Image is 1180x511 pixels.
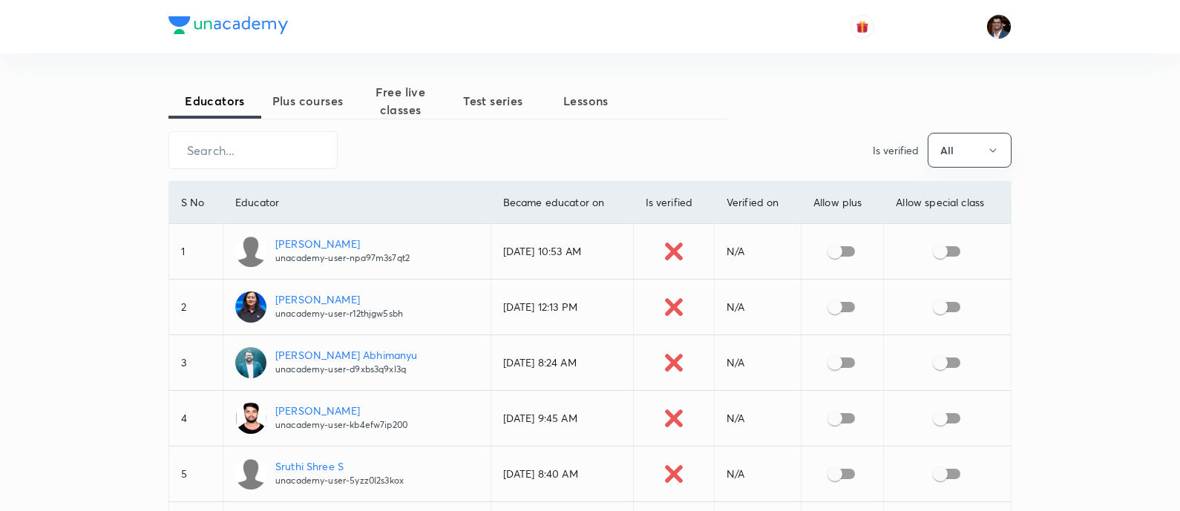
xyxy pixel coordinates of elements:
[633,182,714,224] th: Is verified
[168,16,288,38] a: Company Logo
[714,391,801,446] td: N/A
[801,182,883,224] th: Allow plus
[169,131,337,169] input: Search...
[491,335,633,391] td: [DATE] 8:24 AM
[275,347,417,363] p: [PERSON_NAME] Abhimanyu
[275,236,410,251] p: [PERSON_NAME]
[491,182,633,224] th: Became educator on
[169,182,223,224] th: S No
[714,335,801,391] td: N/A
[447,92,540,110] span: Test series
[235,347,479,378] a: [PERSON_NAME] Abhimanyuunacademy-user-d9xbs3q9xl3q
[169,391,223,446] td: 4
[275,474,404,487] p: unacademy-user-5yzz0l2s3kox
[235,403,479,434] a: [PERSON_NAME]unacademy-user-kb4efw7ip200
[261,92,354,110] span: Plus courses
[354,83,447,119] span: Free live classes
[873,142,919,158] p: Is verified
[986,14,1012,39] img: Amber Nigam
[275,403,407,418] p: [PERSON_NAME]
[714,224,801,280] td: N/A
[856,20,869,33] img: avatar
[169,446,223,502] td: 5
[928,133,1012,168] button: All
[169,224,223,280] td: 1
[168,16,288,34] img: Company Logo
[491,280,633,335] td: [DATE] 12:13 PM
[275,418,407,432] p: unacademy-user-kb4efw7ip200
[169,280,223,335] td: 2
[223,182,491,224] th: Educator
[714,182,801,224] th: Verified on
[235,236,479,267] a: [PERSON_NAME]unacademy-user-npa97m3s7qt2
[168,92,261,110] span: Educators
[275,458,404,474] p: Sruthi Shree S
[491,391,633,446] td: [DATE] 9:45 AM
[491,446,633,502] td: [DATE] 8:40 AM
[275,363,417,376] p: unacademy-user-d9xbs3q9xl3q
[169,335,223,391] td: 3
[884,182,1011,224] th: Allow special class
[491,224,633,280] td: [DATE] 10:53 AM
[714,446,801,502] td: N/A
[275,307,403,320] p: unacademy-user-r12thjgw5sbh
[235,458,479,489] a: Sruthi Shree Sunacademy-user-5yzz0l2s3kox
[275,291,403,307] p: [PERSON_NAME]
[850,15,874,39] button: avatar
[275,251,410,265] p: unacademy-user-npa97m3s7qt2
[235,291,479,323] a: [PERSON_NAME]unacademy-user-r12thjgw5sbh
[540,92,632,110] span: Lessons
[714,280,801,335] td: N/A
